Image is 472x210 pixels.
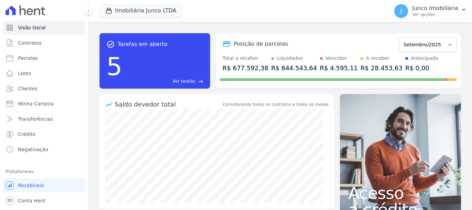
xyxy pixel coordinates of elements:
[18,146,48,153] span: Negativação
[366,55,389,62] div: A receber
[325,55,347,62] div: Vencidos
[106,40,115,48] span: task_alt
[18,182,44,189] span: Recebíveis
[3,82,85,95] a: Clientes
[223,101,329,108] div: Considerando todos os contratos e todos os meses
[3,112,85,126] a: Transferências
[3,179,85,192] a: Recebíveis
[348,185,453,201] span: Acesso
[3,143,85,156] a: Negativação
[18,116,53,122] span: Transferências
[18,131,36,138] span: Crédito
[400,9,403,13] span: JI
[3,194,85,208] a: Conta Hent
[320,63,358,73] div: R$ 4.595,11
[411,55,438,62] div: Antecipado
[117,40,168,48] span: Tarefas em aberto
[234,40,288,48] div: Posição de parcelas
[198,79,203,84] span: east
[100,4,182,17] button: Imobiliária Junco LTDA
[6,167,83,176] div: Plataformas
[223,55,268,62] div: Total a receber
[3,36,85,50] a: Contratos
[3,21,85,35] a: Visão Geral
[115,100,221,109] div: Saldo devedor total
[125,78,203,84] a: Ver tarefas east
[18,70,31,77] span: Lotes
[405,63,438,73] div: R$ 0,00
[277,55,303,62] div: Liquidados
[18,55,38,62] span: Parcelas
[271,63,317,73] div: R$ 644.543,64
[18,39,41,46] span: Contratos
[360,63,402,73] div: R$ 28.453,63
[106,48,122,84] div: 5
[412,5,458,12] p: Junco Imobiliária
[18,85,37,92] span: Clientes
[3,51,85,65] a: Parcelas
[389,1,472,21] button: JI Junco Imobiliária Ver opções
[18,100,54,107] span: Minha Carteira
[3,97,85,111] a: Minha Carteira
[18,197,45,204] span: Conta Hent
[223,63,268,73] div: R$ 677.592,38
[3,66,85,80] a: Lotes
[18,24,46,31] span: Visão Geral
[173,78,195,84] span: Ver tarefas
[412,12,458,17] p: Ver opções
[3,127,85,141] a: Crédito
